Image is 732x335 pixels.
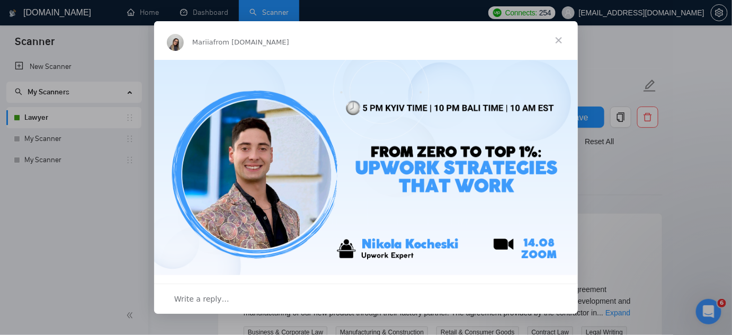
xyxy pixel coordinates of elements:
div: Open conversation and reply [154,284,578,314]
span: Close [540,21,578,59]
span: Write a reply… [174,292,229,306]
span: from [DOMAIN_NAME] [213,38,289,46]
img: Profile image for Mariia [167,34,184,51]
span: Mariia [192,38,213,46]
